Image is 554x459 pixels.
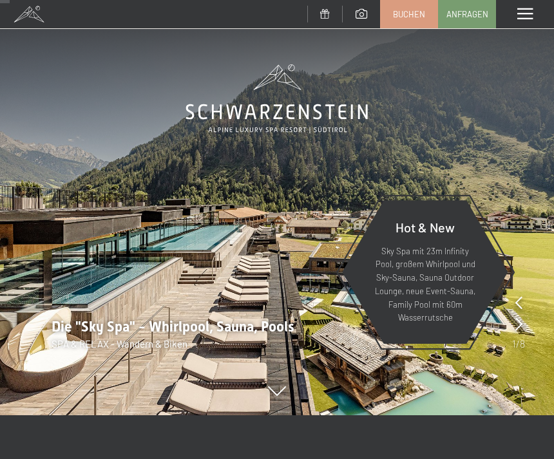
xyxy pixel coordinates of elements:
span: 1 [512,337,516,351]
p: Sky Spa mit 23m Infinity Pool, großem Whirlpool und Sky-Sauna, Sauna Outdoor Lounge, neue Event-S... [374,245,477,325]
span: 8 [520,337,525,351]
span: Buchen [393,8,425,20]
span: / [516,337,520,351]
a: Hot & New Sky Spa mit 23m Infinity Pool, großem Whirlpool und Sky-Sauna, Sauna Outdoor Lounge, ne... [341,200,509,344]
span: Anfragen [446,8,488,20]
span: SPA & RELAX - Wandern & Biken [52,338,187,350]
a: Anfragen [439,1,495,28]
a: Buchen [381,1,437,28]
span: Die "Sky Spa" - Whirlpool, Sauna, Pools [52,319,294,335]
span: Hot & New [396,220,455,235]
